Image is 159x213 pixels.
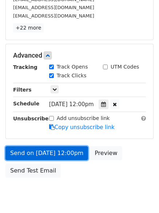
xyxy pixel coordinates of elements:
strong: Schedule [13,101,39,106]
h5: Advanced [13,51,146,59]
a: Send on [DATE] 12:00pm [5,146,88,160]
strong: Tracking [13,64,37,70]
a: +22 more [13,23,44,32]
a: Preview [90,146,122,160]
label: Track Opens [57,63,88,71]
a: Copy unsubscribe link [49,124,115,131]
small: [EMAIL_ADDRESS][DOMAIN_NAME] [13,5,94,10]
label: Add unsubscribe link [57,115,110,122]
strong: Unsubscribe [13,116,49,121]
span: [DATE] 12:00pm [49,101,94,108]
iframe: Chat Widget [123,178,159,213]
label: Track Clicks [57,72,87,80]
small: [EMAIL_ADDRESS][DOMAIN_NAME] [13,13,94,19]
strong: Filters [13,87,32,93]
a: Send Test Email [5,164,61,178]
label: UTM Codes [111,63,139,71]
